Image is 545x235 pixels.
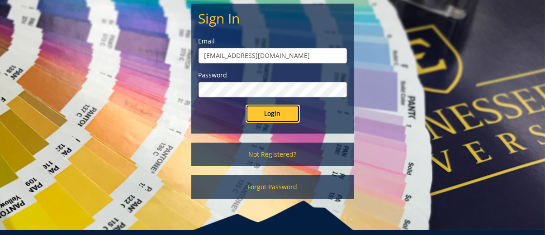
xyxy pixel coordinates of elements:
[199,71,347,80] label: Password
[191,143,354,166] a: Not Registered?
[199,37,347,46] label: Email
[191,175,354,199] a: Forgot Password
[246,105,300,123] input: Login
[199,11,347,26] h2: Sign In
